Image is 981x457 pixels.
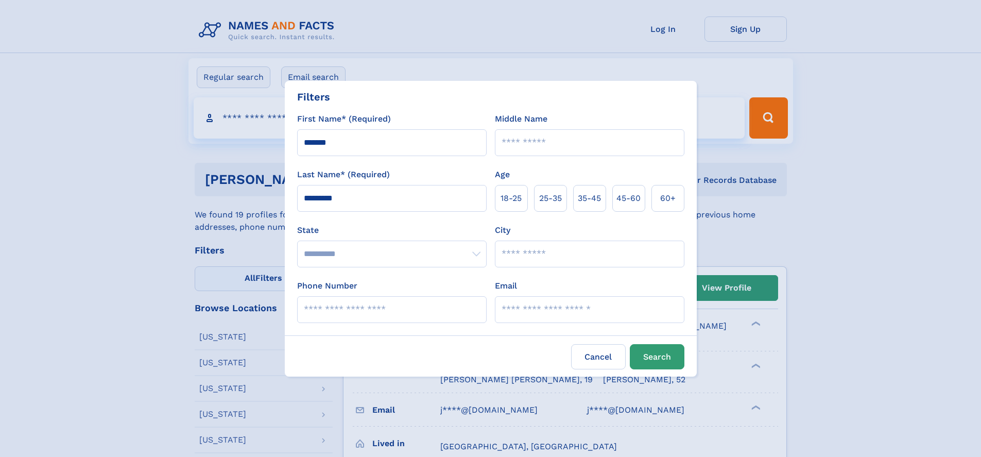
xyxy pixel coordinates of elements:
label: Email [495,280,517,292]
div: Filters [297,89,330,105]
button: Search [630,344,684,369]
span: 25‑35 [539,192,562,205]
span: 18‑25 [501,192,522,205]
label: State [297,224,487,236]
label: First Name* (Required) [297,113,391,125]
label: Middle Name [495,113,547,125]
label: Age [495,168,510,181]
span: 60+ [660,192,676,205]
span: 35‑45 [578,192,601,205]
label: Phone Number [297,280,357,292]
label: City [495,224,510,236]
span: 45‑60 [616,192,641,205]
label: Last Name* (Required) [297,168,390,181]
label: Cancel [571,344,626,369]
